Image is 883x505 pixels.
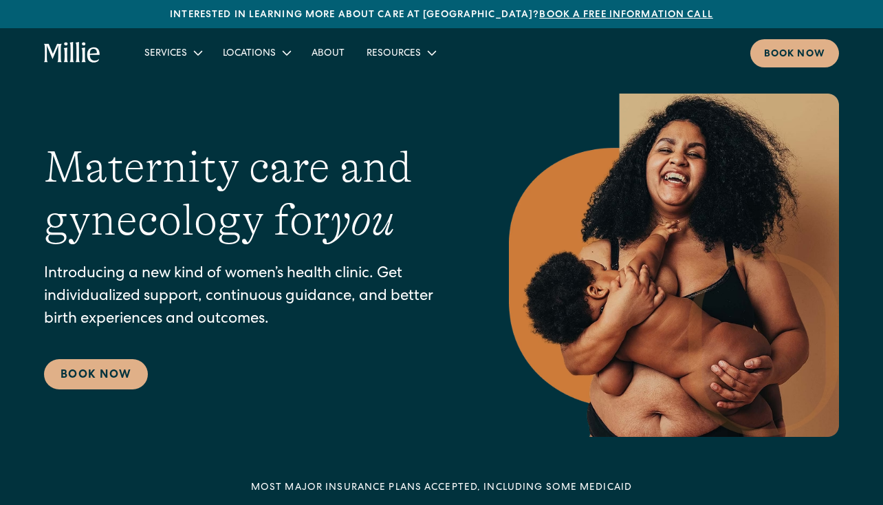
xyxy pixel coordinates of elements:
h1: Maternity care and gynecology for [44,141,454,247]
a: Book a free information call [539,10,712,20]
a: Book Now [44,359,148,389]
div: Services [133,41,212,64]
div: Locations [223,47,276,61]
div: Book now [764,47,825,62]
a: home [44,42,100,64]
div: MOST MAJOR INSURANCE PLANS ACCEPTED, INCLUDING some MEDICAID [251,481,632,495]
img: Smiling mother with her baby in arms, celebrating body positivity and the nurturing bond of postp... [509,94,839,437]
div: Services [144,47,187,61]
div: Resources [356,41,446,64]
p: Introducing a new kind of women’s health clinic. Get individualized support, continuous guidance,... [44,264,454,332]
div: Locations [212,41,301,64]
a: Book now [750,39,839,67]
a: About [301,41,356,64]
em: you [330,195,395,245]
div: Resources [367,47,421,61]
